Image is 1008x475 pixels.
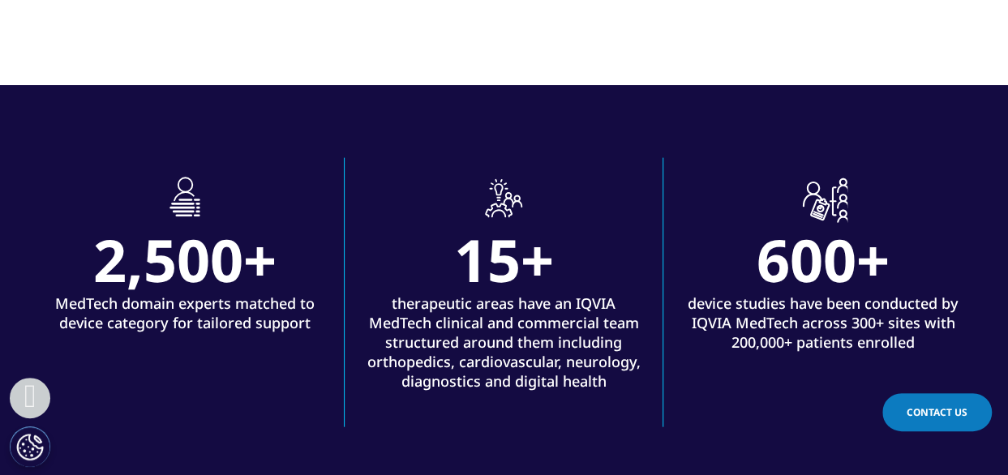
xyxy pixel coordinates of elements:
[93,226,277,293] div: 2,500+
[361,293,646,403] p: therapeutic areas have an IQVIA MedTech clinical and commercial team structured around them inclu...
[453,226,553,293] div: 15+
[907,405,967,419] span: Contact Us
[10,426,50,467] button: Cookies Settings
[757,226,890,293] div: 600+
[882,393,992,431] a: Contact Us
[42,293,328,344] p: MedTech domain experts matched to device category for tailored support
[680,293,966,364] p: device studies have been conducted by IQVIA MedTech across 300+ sites with 200,000+ patients enro...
